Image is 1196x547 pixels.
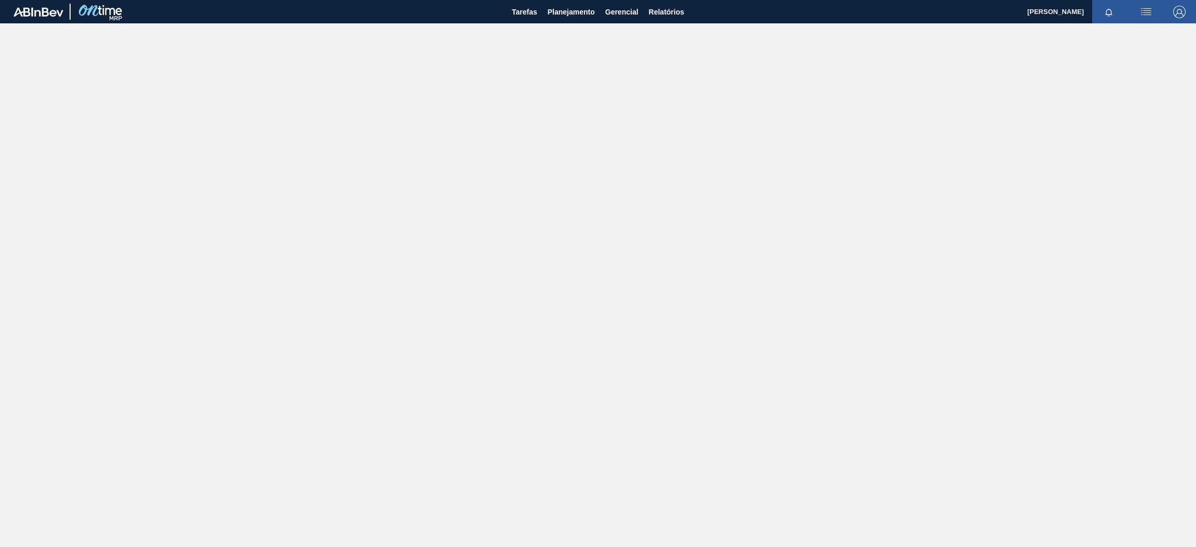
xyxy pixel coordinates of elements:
img: userActions [1140,6,1152,18]
span: Relatórios [649,6,684,18]
img: Logout [1173,6,1186,18]
button: Notificações [1092,5,1125,19]
img: TNhmsLtSVTkK8tSr43FrP2fwEKptu5GPRR3wAAAABJRU5ErkJggg== [13,7,63,17]
span: Tarefas [512,6,537,18]
span: Gerencial [605,6,638,18]
span: Planejamento [548,6,595,18]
